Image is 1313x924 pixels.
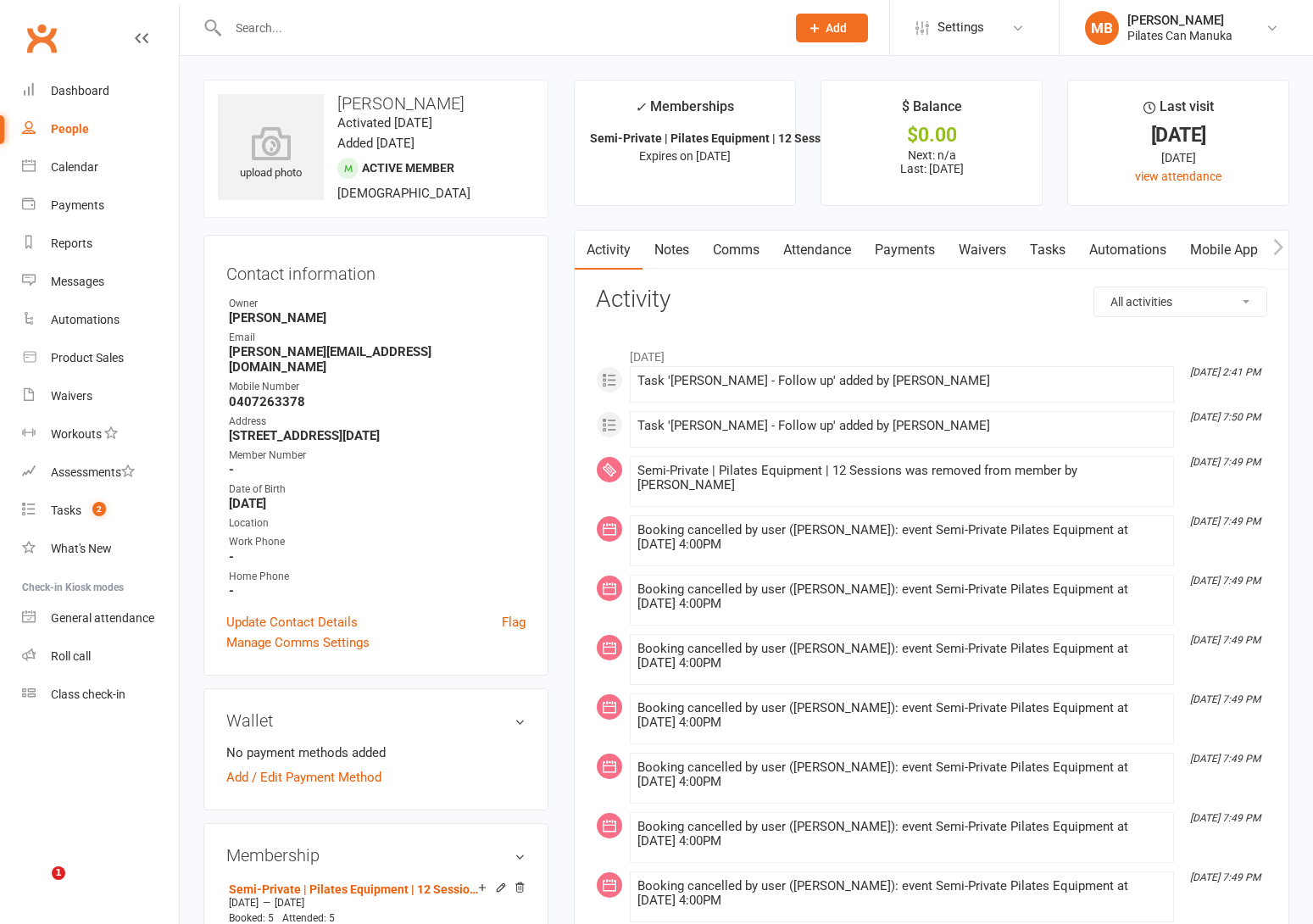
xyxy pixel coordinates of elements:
div: Location [229,515,526,532]
div: Calendar [51,160,98,174]
a: Manage Comms Settings [226,632,370,653]
a: What's New [22,530,179,568]
strong: [PERSON_NAME][EMAIL_ADDRESS][DOMAIN_NAME] [229,344,526,375]
div: Member Number [229,448,526,464]
strong: 0407263378 [229,394,526,409]
strong: [PERSON_NAME] [229,310,526,326]
div: Payments [51,198,104,212]
span: Add [826,21,847,35]
a: Semi-Private | Pilates Equipment | 12 Sessions [229,882,478,896]
div: Booking cancelled by user ([PERSON_NAME]): event Semi-Private Pilates Equipment at [DATE] 4:00PM [637,701,1166,730]
i: [DATE] 7:49 PM [1190,812,1260,824]
div: Booking cancelled by user ([PERSON_NAME]): event Semi-Private Pilates Equipment at [DATE] 4:00PM [637,582,1166,611]
span: [DATE] [275,897,304,909]
div: [DATE] [1083,148,1273,167]
span: Attended: 5 [282,912,335,924]
div: Address [229,414,526,430]
li: No payment methods added [226,743,526,763]
div: Work Phone [229,534,526,550]
div: Roll call [51,649,91,663]
div: Booking cancelled by user ([PERSON_NAME]): event Semi-Private Pilates Equipment at [DATE] 4:00PM [637,820,1166,849]
a: Notes [643,231,701,270]
div: upload photo [218,126,324,182]
h3: Wallet [226,711,526,730]
a: Assessments [22,454,179,492]
a: Activity [575,231,643,270]
div: Dashboard [51,84,109,97]
a: Class kiosk mode [22,676,179,714]
time: Added [DATE] [337,136,414,151]
div: Semi-Private | Pilates Equipment | 12 Sessions was removed from member by [PERSON_NAME] [637,464,1166,493]
a: General attendance kiosk mode [22,599,179,637]
h3: Contact information [226,258,526,283]
div: Date of Birth [229,481,526,498]
iframe: Intercom live chat [17,866,58,907]
strong: - [229,549,526,565]
span: 1 [52,866,65,880]
div: Workouts [51,427,102,441]
button: Add [796,14,868,42]
a: Tasks 2 [22,492,179,530]
div: Automations [51,313,120,326]
div: — [225,896,526,910]
div: [DATE] [1083,126,1273,144]
i: [DATE] 7:49 PM [1190,753,1260,765]
div: Pilates Can Manuka [1127,28,1232,43]
a: Product Sales [22,339,179,377]
a: Calendar [22,148,179,186]
div: People [51,122,89,136]
a: Comms [701,231,771,270]
strong: [DATE] [229,496,526,511]
a: Messages [22,263,179,301]
a: Dashboard [22,72,179,110]
li: [DATE] [596,339,1267,366]
div: Task '[PERSON_NAME] - Follow up' added by [PERSON_NAME] [637,374,1166,388]
div: Waivers [51,389,92,403]
i: [DATE] 7:49 PM [1190,575,1260,587]
div: Booking cancelled by user ([PERSON_NAME]): event Semi-Private Pilates Equipment at [DATE] 4:00PM [637,642,1166,671]
a: Update Contact Details [226,612,358,632]
span: [DEMOGRAPHIC_DATA] [337,186,470,201]
time: Activated [DATE] [337,115,432,131]
a: Add / Edit Payment Method [226,767,381,788]
p: Next: n/a Last: [DATE] [837,148,1026,175]
div: Owner [229,296,526,312]
div: Tasks [51,504,81,517]
a: Reports [22,225,179,263]
strong: Semi-Private | Pilates Equipment | 12 Sess... [590,131,831,145]
i: ✓ [635,99,646,115]
span: Active member [362,161,454,175]
div: MB [1085,11,1119,45]
div: Reports [51,237,92,250]
h3: [PERSON_NAME] [218,94,534,113]
div: Home Phone [229,569,526,585]
a: Automations [1077,231,1178,270]
div: Email [229,330,526,346]
strong: - [229,583,526,598]
span: 2 [92,502,106,516]
div: Booking cancelled by user ([PERSON_NAME]): event Semi-Private Pilates Equipment at [DATE] 4:00PM [637,760,1166,789]
i: [DATE] 7:50 PM [1190,411,1260,423]
div: What's New [51,542,112,555]
a: Clubworx [20,17,63,59]
h3: Membership [226,846,526,865]
div: Class check-in [51,687,125,701]
a: Automations [22,301,179,339]
div: Product Sales [51,351,124,365]
a: Waivers [947,231,1018,270]
i: [DATE] 7:49 PM [1190,871,1260,883]
span: Settings [937,8,984,47]
div: Memberships [635,96,734,127]
div: Last visit [1143,96,1214,126]
a: Payments [863,231,947,270]
strong: - [229,462,526,477]
i: [DATE] 7:49 PM [1190,456,1260,468]
i: [DATE] 7:49 PM [1190,693,1260,705]
a: People [22,110,179,148]
a: Waivers [22,377,179,415]
div: Task '[PERSON_NAME] - Follow up' added by [PERSON_NAME] [637,419,1166,433]
a: Payments [22,186,179,225]
span: Booked: 5 [229,912,274,924]
div: $ Balance [902,96,962,126]
div: Messages [51,275,104,288]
